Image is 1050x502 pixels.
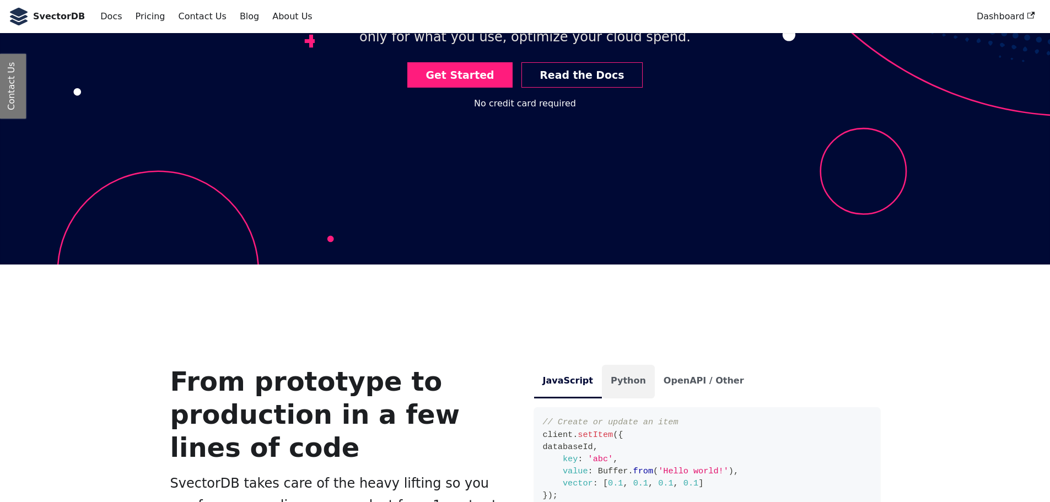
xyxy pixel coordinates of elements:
span: 0.1 [658,478,673,488]
a: About Us [266,7,319,26]
span: : [593,478,598,488]
span: setItem [578,430,613,440]
a: SvectorDB LogoSvectorDB [9,8,85,25]
span: , [623,478,628,488]
a: Blog [233,7,266,26]
span: [ [603,478,608,488]
span: ) [548,490,553,500]
span: . [573,430,578,440]
span: 'abc' [588,454,613,464]
span: databaseId [543,442,593,452]
div: No credit card required [474,96,576,111]
img: SvectorDB Logo [9,8,29,25]
span: 0.1 [683,478,698,488]
a: Docs [94,7,128,26]
a: Pricing [129,7,172,26]
span: ( [653,466,658,476]
span: , [613,454,618,464]
span: client [543,430,573,440]
span: Buffer [598,466,628,476]
span: // Create or update an item [543,417,679,427]
span: 0.1 [608,478,623,488]
span: ] [698,478,703,488]
span: , [734,466,739,476]
span: ( [613,430,618,440]
span: ; [553,490,558,500]
a: Contact Us [171,7,233,26]
span: , [593,442,598,452]
span: , [648,478,653,488]
span: value [563,466,588,476]
li: JavaScript [534,365,602,398]
span: } [543,490,548,500]
a: Dashboard [970,7,1041,26]
span: . [628,466,633,476]
span: ) [729,466,734,476]
span: { [618,430,623,440]
span: vector [563,478,593,488]
a: Read the Docs [521,62,643,88]
b: SvectorDB [33,9,85,24]
span: : [578,454,583,464]
li: OpenAPI / Other [655,365,753,398]
a: Get Started [407,62,513,88]
h3: From prototype to production in a few lines of code [170,365,516,464]
span: 0.1 [633,478,648,488]
span: 'Hello world!' [658,466,729,476]
li: Python [602,365,655,398]
span: , [674,478,679,488]
span: key [563,454,578,464]
span: : [588,466,593,476]
span: from [633,466,653,476]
